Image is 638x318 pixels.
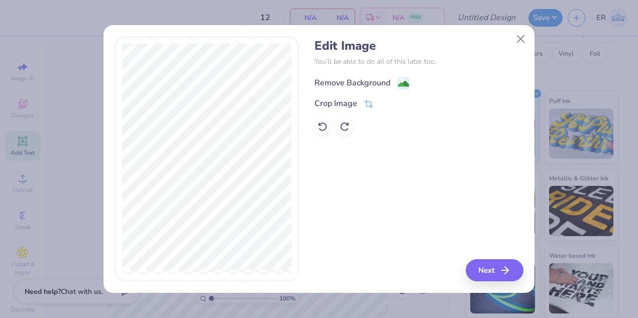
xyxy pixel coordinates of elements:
p: You’ll be able to do all of this later too. [314,56,523,67]
div: Remove Background [314,77,390,89]
button: Next [466,259,523,281]
button: Close [511,30,530,49]
div: Crop Image [314,97,357,110]
h4: Edit Image [314,39,523,53]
